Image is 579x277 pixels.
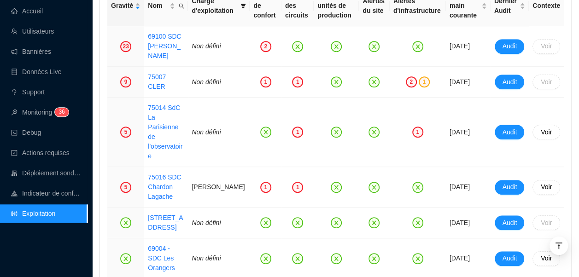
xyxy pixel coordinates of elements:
div: 1 [260,182,271,193]
a: 75007 CLER [148,72,184,92]
span: Non défini [192,219,221,226]
div: 9 [120,76,131,87]
span: filter [240,3,246,9]
span: close-circle [292,41,303,52]
a: notificationBannières [11,48,51,55]
a: questionSupport [11,88,45,96]
td: [DATE] [446,98,491,167]
span: Voir [541,77,552,87]
a: homeAccueil [11,7,43,15]
a: 69100 SDC [PERSON_NAME] [148,33,181,59]
span: close-circle [412,253,423,264]
a: 75014 SdC La Parisienne de l'observatoire [148,104,182,160]
span: check-square [11,150,18,156]
span: close-circle [260,253,271,264]
span: Voir [541,182,552,192]
span: close-circle [412,41,423,52]
button: Audit [495,75,524,89]
span: close-circle [368,253,380,264]
span: [PERSON_NAME] [192,183,245,190]
span: Non défini [192,78,221,86]
button: Audit [495,180,524,195]
span: 3 [58,109,62,115]
div: 1 [292,182,303,193]
span: close-circle [120,217,131,228]
a: 69004 - SDC Les Orangers [148,244,184,273]
div: 5 [120,182,131,193]
a: [STREET_ADDRESS] [148,213,184,232]
div: 5 [120,127,131,138]
span: Voir [541,254,552,263]
a: 69004 - SDC Les Orangers [148,245,175,271]
a: codeDebug [11,129,41,136]
a: 75014 SdC La Parisienne de l'observatoire [148,103,184,161]
span: close-circle [331,182,342,193]
span: close-circle [331,41,342,52]
span: close-circle [260,127,271,138]
span: Voir [541,218,552,228]
button: Audit [495,39,524,54]
span: close-circle [260,217,271,228]
span: close-circle [368,41,380,52]
span: Audit [502,182,517,192]
sup: 36 [55,108,68,116]
a: 75007 CLER [148,73,166,90]
span: Audit [502,254,517,263]
a: slidersExploitation [11,210,55,217]
span: close-circle [368,182,380,193]
span: close-circle [331,253,342,264]
span: search [179,3,184,9]
span: Audit [502,218,517,228]
span: Non défini [192,42,221,50]
div: 1 [260,76,271,87]
span: close-circle [331,127,342,138]
td: [DATE] [446,208,491,238]
button: Audit [495,125,524,139]
span: close-circle [120,253,131,264]
span: Non défini [192,128,221,136]
button: Voir [532,251,560,266]
td: [DATE] [446,67,491,98]
button: Voir [532,75,560,89]
button: Audit [495,215,524,230]
div: 23 [120,41,131,52]
div: 2 [260,41,271,52]
span: close-circle [368,217,380,228]
a: monitorMonitoring36 [11,109,66,116]
a: teamUtilisateurs [11,28,54,35]
button: Voir [532,215,560,230]
span: close-circle [368,76,380,87]
span: Gravité [111,1,133,11]
a: clusterDéploiement sondes [11,169,81,177]
span: close-circle [331,217,342,228]
span: 6 [62,109,65,115]
a: 69100 SDC [PERSON_NAME] [148,32,184,61]
span: close-circle [412,182,423,193]
span: Voir [541,127,552,137]
span: Voir [541,41,552,51]
a: 75016 SDC Chardon Lagache [148,173,184,202]
button: Voir [532,180,560,195]
span: close-circle [412,217,423,228]
div: 1 [292,76,303,87]
span: Audit [502,77,517,87]
span: Non défini [192,254,221,262]
a: databaseDonnées Live [11,68,62,75]
span: Actions requises [22,149,70,156]
span: close-circle [292,253,303,264]
div: 1 [412,127,423,138]
div: 1 [292,127,303,138]
a: heat-mapIndicateur de confort [11,190,81,197]
span: Audit [502,127,517,137]
span: Audit [502,41,517,51]
div: 2 [406,76,417,87]
td: [DATE] [446,26,491,67]
span: Nom [148,1,168,11]
div: 1 [419,76,430,87]
button: Voir [532,125,560,139]
span: close-circle [368,127,380,138]
a: [STREET_ADDRESS] [148,214,183,231]
span: close-circle [292,217,303,228]
span: close-circle [331,76,342,87]
span: vertical-align-top [555,242,563,250]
